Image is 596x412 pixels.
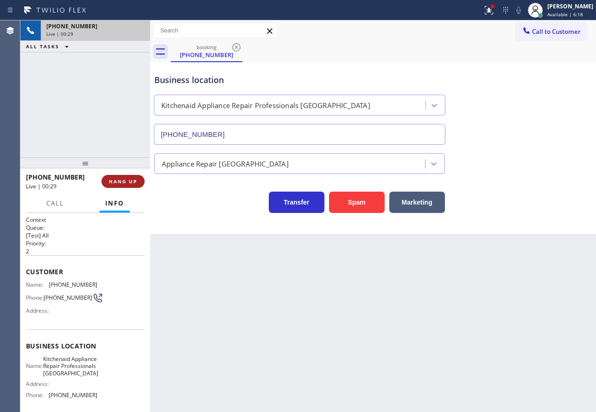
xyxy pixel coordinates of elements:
span: [PHONE_NUMBER] [46,22,97,30]
p: 2 [26,247,145,255]
span: Address: [26,307,51,314]
div: [PHONE_NUMBER] [171,51,241,59]
h2: Priority: [26,239,145,247]
span: [PHONE_NUMBER] [26,173,85,181]
button: HANG UP [101,175,145,188]
span: Live | 00:29 [46,31,73,37]
span: Business location [26,341,145,350]
span: Name: [26,281,49,288]
div: Appliance Repair [GEOGRAPHIC_DATA] [162,158,289,169]
span: Kitchenaid Appliance Repair Professionals [GEOGRAPHIC_DATA] [43,355,98,377]
span: Phone: [26,392,49,399]
span: [PHONE_NUMBER] [44,294,92,301]
div: Business location [154,74,445,86]
button: Call to Customer [516,23,587,40]
p: [Test] All [26,232,145,239]
input: Search [153,23,278,38]
span: Call [46,199,64,207]
span: [PHONE_NUMBER] [49,392,97,399]
button: Spam [329,192,385,213]
span: HANG UP [109,178,137,185]
span: Name: [26,362,43,369]
span: [PHONE_NUMBER] [49,281,97,288]
div: [PERSON_NAME] [547,2,593,10]
span: Call to Customer [532,27,581,36]
h1: Context [26,216,145,224]
span: Available | 6:18 [547,11,583,18]
span: Phone: [26,294,44,301]
button: ALL TASKS [20,41,78,52]
div: Kitchenaid Appliance Repair Professionals [GEOGRAPHIC_DATA] [161,100,370,111]
button: Transfer [269,192,324,213]
div: (817) 829-8828 [171,41,241,61]
button: Mute [512,4,525,17]
button: Info [100,194,130,212]
span: Address: [26,380,51,387]
span: Info [105,199,124,207]
div: booking [171,44,241,51]
input: Phone Number [154,124,445,145]
span: Customer [26,267,145,276]
button: Marketing [389,192,445,213]
button: Call [41,194,70,212]
span: ALL TASKS [26,43,59,50]
h2: Queue: [26,224,145,232]
span: Live | 00:29 [26,182,57,190]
